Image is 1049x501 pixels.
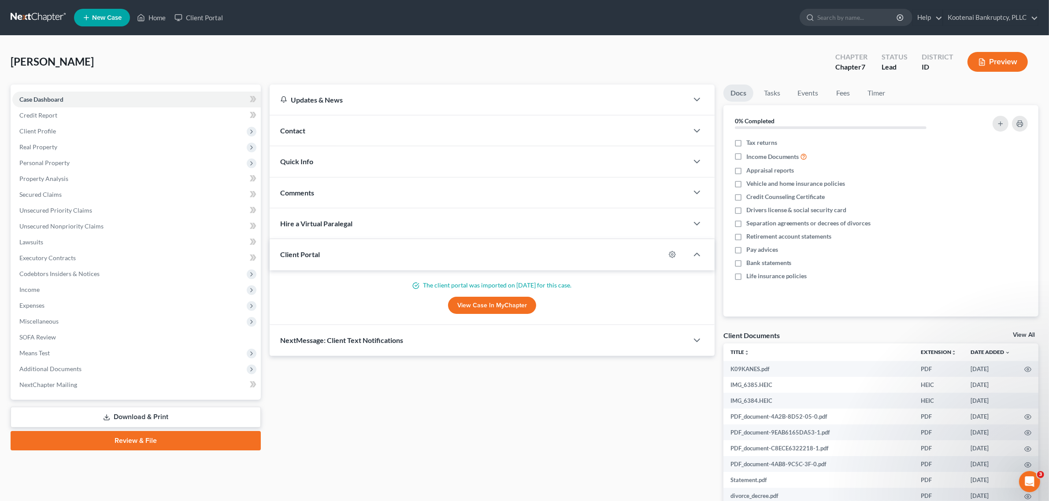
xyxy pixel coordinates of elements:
div: Attorney's Disclosure of Compensation [18,195,148,205]
span: [PERSON_NAME] [11,55,94,68]
i: expand_more [1005,350,1010,355]
strong: 0% Completed [735,117,775,125]
div: Status [882,52,908,62]
td: PDF [914,440,964,456]
span: Case Dashboard [19,96,63,103]
span: Means Test [19,349,50,357]
div: Statement of Financial Affairs - Payments Made in the Last 90 days [18,170,148,188]
a: View Case in MyChapter [448,297,536,314]
span: Unsecured Priority Claims [19,206,92,214]
i: unfold_more [744,350,749,355]
span: Executory Contracts [19,254,76,262]
a: Download & Print [11,407,261,427]
td: [DATE] [964,440,1017,456]
a: Client Portal [170,10,227,26]
span: Drivers license & social security card [746,206,847,214]
span: Expenses [19,302,44,309]
div: Chapter [835,62,867,72]
div: Statement of Financial Affairs - Property Repossessed, Foreclosed, Garnished, Attached, Seized, o... [13,225,163,259]
td: [DATE] [964,361,1017,377]
td: PDF [914,361,964,377]
input: Search by name... [817,9,898,26]
a: Fees [829,85,857,102]
td: IMG_6384.HEIC [723,393,914,409]
td: HEIC [914,393,964,409]
span: Additional Documents [19,365,82,372]
td: PDF_document-4A2B-8D52-05-0.pdf [723,409,914,424]
a: Extensionunfold_more [921,349,956,355]
span: NextChapter Mailing [19,381,77,388]
a: Titleunfold_more [730,349,749,355]
a: View All [1013,332,1035,338]
a: NextChapter Mailing [12,377,261,393]
a: Secured Claims [12,187,261,203]
span: Comments [280,188,314,197]
a: SOFA Review [12,329,261,345]
div: Updates & News [280,95,677,104]
span: New Case [92,15,122,21]
div: We typically reply in a few hours [18,120,147,129]
button: Messages [59,275,117,310]
td: [DATE] [964,409,1017,424]
span: 3 [1037,471,1044,478]
img: Profile image for James [120,14,137,32]
td: PDF [914,472,964,488]
span: Vehicle and home insurance policies [746,179,845,188]
span: Client Portal [280,250,320,258]
p: The client portal was imported on [DATE] for this case. [280,281,704,290]
span: Retirement account statements [746,232,832,241]
a: Timer [861,85,893,102]
a: Docs [723,85,753,102]
span: Help [140,297,154,303]
span: Bank statements [746,258,792,267]
a: Tasks [757,85,787,102]
span: Lawsuits [19,238,43,246]
span: Codebtors Insiders & Notices [19,270,100,277]
a: Help [913,10,942,26]
span: Credit Report [19,111,57,119]
a: Credit Report [12,107,261,123]
td: Statement.pdf [723,472,914,488]
div: District [922,52,953,62]
span: 7 [861,63,865,71]
span: Quick Info [280,157,313,166]
img: Profile image for Emma [86,14,104,32]
a: Home [133,10,170,26]
div: Send us a message [18,111,147,120]
p: Hi there! [18,63,159,77]
td: [DATE] [964,393,1017,409]
td: K09KANES.pdf [723,361,914,377]
button: Search for help [13,145,163,163]
span: Real Property [19,143,57,151]
div: Statement of Financial Affairs - Payments Made in the Last 90 days [13,166,163,192]
span: Appraisal reports [746,166,794,175]
td: [DATE] [964,456,1017,472]
td: IMG_6385.HEIC [723,377,914,393]
a: Kootenai Bankruptcy, PLLC [943,10,1038,26]
td: PDF_document-9EAB6165DA53-1.pdf [723,424,914,440]
div: ID [922,62,953,72]
a: Date Added expand_more [971,349,1010,355]
a: Review & File [11,431,261,450]
span: NextMessage: Client Text Notifications [280,336,403,344]
i: unfold_more [951,350,956,355]
span: Personal Property [19,159,70,166]
td: [DATE] [964,377,1017,393]
a: Lawsuits [12,234,261,250]
span: Contact [280,126,305,135]
img: Profile image for Lindsey [103,14,121,32]
iframe: To enrich screen reader interactions, please activate Accessibility in Grammarly extension settings [1019,471,1040,492]
div: Close [152,14,167,30]
div: Send us a messageWe typically reply in a few hours [9,103,167,137]
button: Help [118,275,176,310]
button: Preview [967,52,1028,72]
span: Search for help [18,150,71,159]
a: Unsecured Priority Claims [12,203,261,218]
span: Life insurance policies [746,272,807,280]
span: Credit Counseling Certificate [746,192,825,201]
td: PDF_document-C8ECE6322218-1.pdf [723,440,914,456]
td: PDF_document-4AB8-9C5C-3F-0.pdf [723,456,914,472]
span: Unsecured Nonpriority Claims [19,222,104,230]
span: Pay advices [746,245,778,254]
span: Income [19,286,40,293]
